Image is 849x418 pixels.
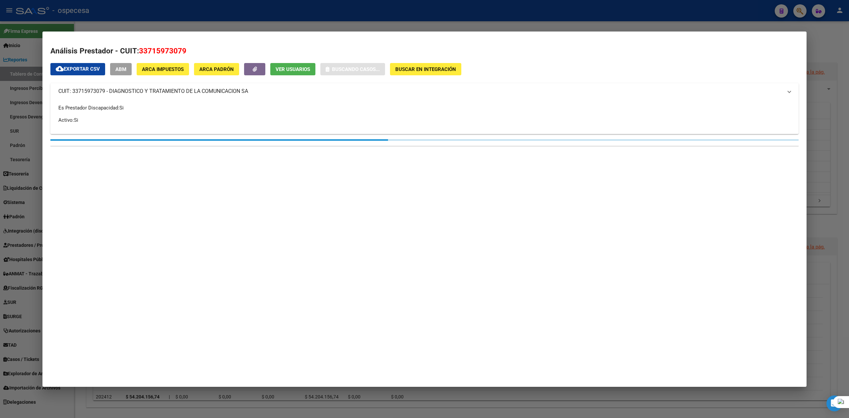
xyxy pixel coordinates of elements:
span: 33715973079 [139,46,186,55]
h2: Análisis Prestador - CUIT: [50,45,799,57]
span: Buscando casos... [332,66,380,72]
span: Exportar CSV [56,66,100,72]
button: ABM [110,63,132,75]
span: ABM [115,66,126,72]
button: Buscando casos... [320,63,385,75]
button: ARCA Impuestos [137,63,189,75]
p: Es Prestador Discapacidad: [58,104,791,111]
span: Ver Usuarios [276,66,310,72]
button: ARCA Padrón [194,63,239,75]
button: Ver Usuarios [270,63,315,75]
span: Buscar en Integración [395,66,456,72]
span: ARCA Padrón [199,66,234,72]
button: Buscar en Integración [390,63,461,75]
div: CUIT: 33715973079 - DIAGNOSTICO Y TRATAMIENTO DE LA COMUNICACION SA [50,99,799,134]
div: Open Intercom Messenger [826,395,842,411]
mat-expansion-panel-header: CUIT: 33715973079 - DIAGNOSTICO Y TRATAMIENTO DE LA COMUNICACION SA [50,83,799,99]
span: Si [74,117,78,123]
p: Activo: [58,116,791,124]
button: Exportar CSV [50,63,105,75]
mat-panel-title: CUIT: 33715973079 - DIAGNOSTICO Y TRATAMIENTO DE LA COMUNICACION SA [58,87,783,95]
span: Si [119,105,124,111]
span: ARCA Impuestos [142,66,184,72]
mat-icon: cloud_download [56,65,64,73]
